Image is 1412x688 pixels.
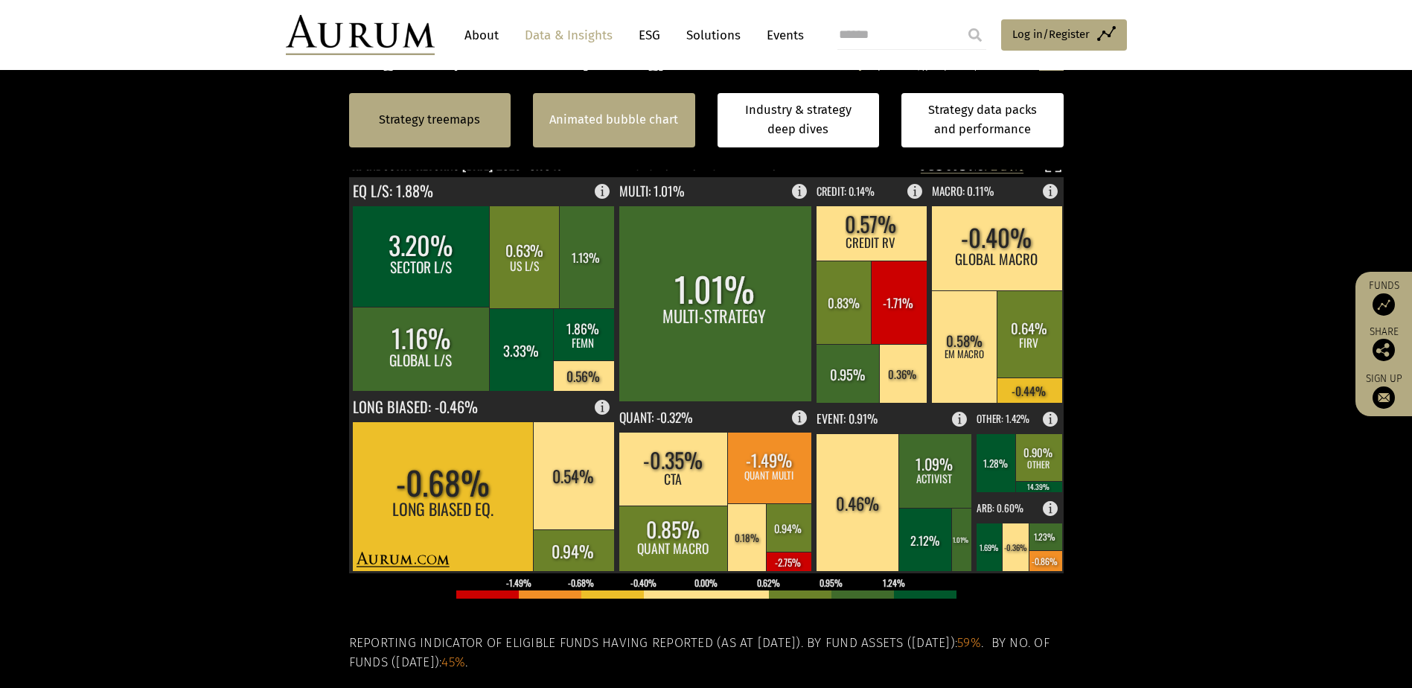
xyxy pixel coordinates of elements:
span: 59% [957,635,981,651]
a: Industry & strategy deep dives [718,93,880,147]
h5: Reporting indicator of eligible funds having reported (as at [DATE]). By fund assets ([DATE]): . ... [349,634,1064,673]
a: Solutions [679,22,748,49]
a: Events [759,22,804,49]
a: Strategy data packs and performance [901,93,1064,147]
a: Sign up [1363,372,1405,409]
img: Aurum [286,15,435,55]
img: Access Funds [1373,293,1395,316]
a: Animated bubble chart [549,110,678,130]
a: Data & Insights [517,22,620,49]
input: Submit [960,20,990,50]
a: ESG [631,22,668,49]
span: Log in/Register [1012,25,1090,43]
div: Share [1363,327,1405,361]
a: About [457,22,506,49]
img: Sign up to our newsletter [1373,386,1395,409]
img: Share this post [1373,339,1395,361]
a: Log in/Register [1001,19,1127,51]
span: 45% [441,654,465,670]
a: Strategy treemaps [379,110,480,130]
a: Funds [1363,279,1405,316]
